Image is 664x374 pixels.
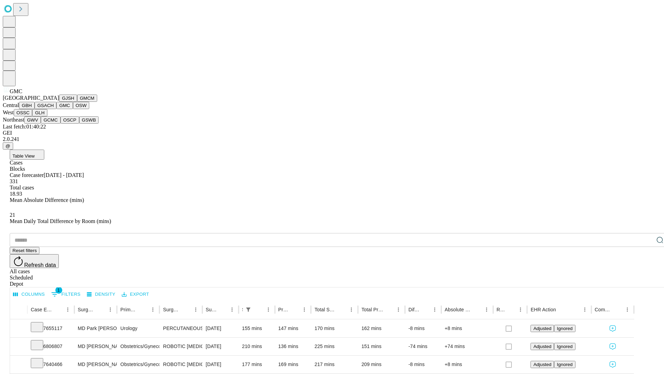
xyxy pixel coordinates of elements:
[63,305,73,314] button: Menu
[533,326,551,331] span: Adjusted
[13,323,24,335] button: Expand
[31,320,71,337] div: 7655117
[31,356,71,373] div: 7640466
[78,320,113,337] div: MD Park [PERSON_NAME]
[163,307,180,312] div: Surgery Name
[497,307,506,312] div: Resolved in EHR
[12,153,35,159] span: Table View
[445,356,490,373] div: +8 mins
[533,362,551,367] span: Adjusted
[44,172,84,178] span: [DATE] - [DATE]
[506,305,516,314] button: Sort
[105,305,115,314] button: Menu
[163,320,199,337] div: PERCUTANEOUS NEPHROSTOLITHOTOMY OVER 2CM
[10,150,44,160] button: Table View
[227,305,237,314] button: Menu
[3,117,24,123] span: Northeast
[3,142,13,150] button: @
[361,338,402,355] div: 151 mins
[580,305,590,314] button: Menu
[49,289,82,300] button: Show filters
[557,362,572,367] span: Ignored
[408,320,438,337] div: -8 mins
[242,320,271,337] div: 155 mins
[78,338,113,355] div: MD [PERSON_NAME]
[299,305,309,314] button: Menu
[32,109,47,116] button: GLH
[13,359,24,371] button: Expand
[78,356,113,373] div: MD [PERSON_NAME]
[56,102,73,109] button: GMC
[206,320,235,337] div: [DATE]
[278,356,308,373] div: 169 mins
[120,307,138,312] div: Primary Service
[361,356,402,373] div: 209 mins
[14,109,33,116] button: OSSC
[361,307,383,312] div: Total Predicted Duration
[73,102,90,109] button: OSW
[120,320,156,337] div: Urology
[10,218,111,224] span: Mean Daily Total Difference by Room (mins)
[3,109,14,115] span: West
[445,307,471,312] div: Absolute Difference
[314,338,354,355] div: 225 mins
[394,305,403,314] button: Menu
[61,116,79,124] button: OSCP
[278,338,308,355] div: 136 mins
[445,338,490,355] div: +74 mins
[557,326,572,331] span: Ignored
[10,254,59,268] button: Refresh data
[59,95,77,102] button: GJSH
[13,341,24,353] button: Expand
[138,305,148,314] button: Sort
[6,143,10,149] span: @
[191,305,201,314] button: Menu
[557,344,572,349] span: Ignored
[531,325,554,332] button: Adjusted
[206,338,235,355] div: [DATE]
[420,305,430,314] button: Sort
[3,95,59,101] span: [GEOGRAPHIC_DATA]
[3,102,19,108] span: Central
[408,307,419,312] div: Difference
[85,289,117,300] button: Density
[472,305,482,314] button: Sort
[408,338,438,355] div: -74 mins
[482,305,491,314] button: Menu
[53,305,63,314] button: Sort
[3,124,46,130] span: Last fetch: 01:40:22
[243,305,253,314] div: 1 active filter
[24,116,41,124] button: GWV
[408,356,438,373] div: -8 mins
[554,343,575,350] button: Ignored
[613,305,622,314] button: Sort
[55,287,62,294] span: 1
[163,338,199,355] div: ROBOTIC [MEDICAL_DATA] [MEDICAL_DATA] WITH REMOVAL TUBES AND/OR OVARIES FOR UTERUS GREATER THAN 2...
[10,88,22,94] span: GMC
[430,305,440,314] button: Menu
[242,356,271,373] div: 177 mins
[264,305,273,314] button: Menu
[557,305,566,314] button: Sort
[31,307,53,312] div: Case Epic Id
[24,262,56,268] span: Refresh data
[314,320,354,337] div: 170 mins
[79,116,99,124] button: GSWB
[516,305,525,314] button: Menu
[41,116,61,124] button: GCMC
[242,307,243,312] div: Scheduled In Room Duration
[10,191,22,197] span: 18.93
[337,305,347,314] button: Sort
[533,344,551,349] span: Adjusted
[3,130,661,136] div: GEI
[254,305,264,314] button: Sort
[361,320,402,337] div: 162 mins
[290,305,299,314] button: Sort
[10,197,84,203] span: Mean Absolute Difference (mins)
[10,185,34,190] span: Total cases
[10,247,39,254] button: Reset filters
[206,307,217,312] div: Surgery Date
[10,178,18,184] span: 331
[347,305,356,314] button: Menu
[148,305,158,314] button: Menu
